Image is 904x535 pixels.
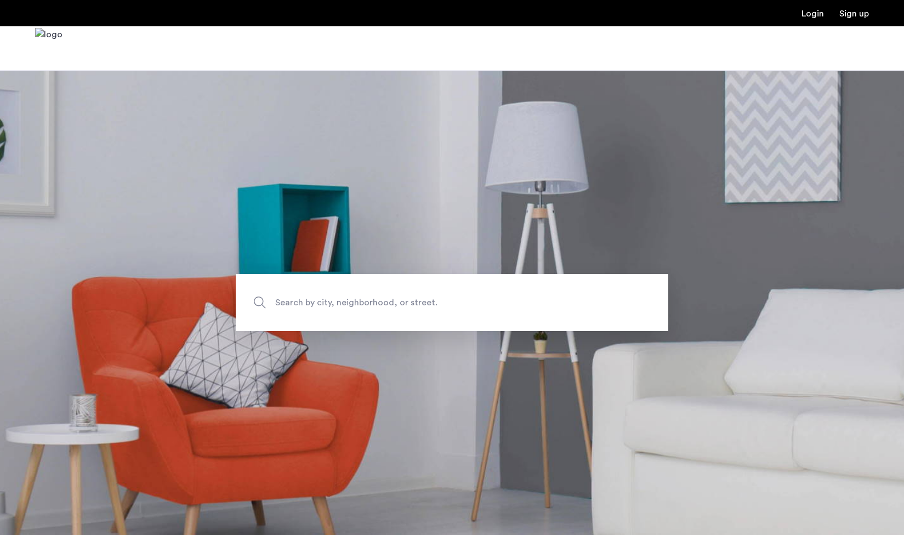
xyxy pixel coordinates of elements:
span: Search by city, neighborhood, or street. [275,295,578,310]
input: Apartment Search [236,274,668,331]
img: logo [35,28,62,69]
a: Registration [839,9,869,18]
a: Login [801,9,824,18]
a: Cazamio Logo [35,28,62,69]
